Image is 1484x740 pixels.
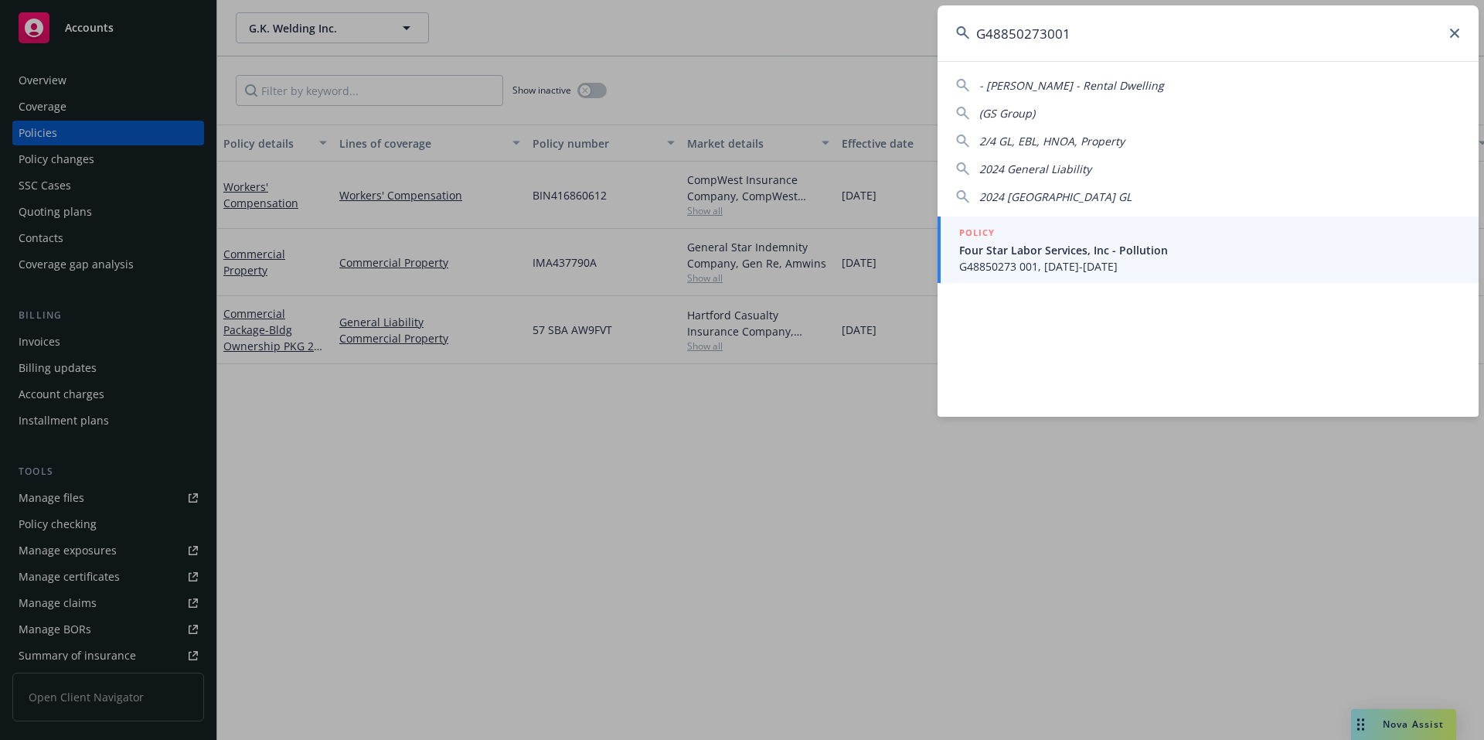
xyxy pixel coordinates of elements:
[938,217,1479,283] a: POLICYFour Star Labor Services, Inc - PollutionG48850273 001, [DATE]-[DATE]
[959,225,995,240] h5: POLICY
[959,258,1460,275] span: G48850273 001, [DATE]-[DATE]
[979,134,1125,148] span: 2/4 GL, EBL, HNOA, Property
[979,162,1091,176] span: 2024 General Liability
[959,242,1460,258] span: Four Star Labor Services, Inc - Pollution
[979,78,1164,93] span: - [PERSON_NAME] - Rental Dwelling
[938,5,1479,61] input: Search...
[979,106,1035,121] span: (GS Group)
[979,189,1132,204] span: 2024 [GEOGRAPHIC_DATA] GL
